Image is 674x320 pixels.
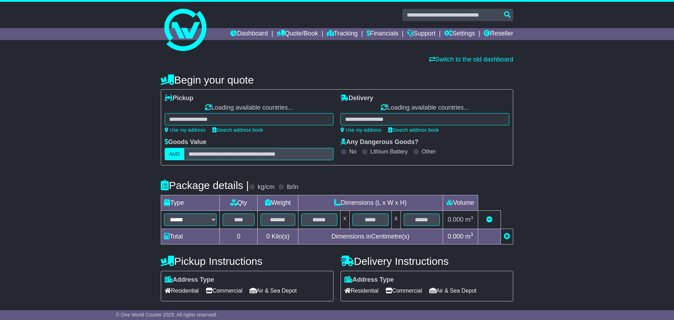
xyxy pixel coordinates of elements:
td: x [340,210,349,229]
span: Air & Sea Depot [250,285,297,296]
span: Air & Sea Depot [429,285,477,296]
a: Switch to the old dashboard [429,56,513,63]
a: Support [407,28,435,40]
span: Residential [344,285,378,296]
label: Goods Value [165,138,206,146]
label: AUD [165,148,184,160]
a: Reseller [484,28,513,40]
label: Address Type [344,276,394,284]
sup: 3 [470,215,473,220]
span: 0 [266,233,270,240]
td: Type [161,195,220,210]
h4: Begin your quote [161,74,513,86]
h4: Package details | [161,179,249,191]
a: Financials [366,28,398,40]
span: Commercial [206,285,242,296]
label: Other [422,148,436,155]
div: Loading available countries... [165,104,333,112]
td: Kilo(s) [258,229,298,244]
label: Any Dangerous Goods? [341,138,418,146]
span: 0.000 [448,216,463,223]
a: Settings [444,28,475,40]
span: Residential [165,285,199,296]
h4: Delivery Instructions [341,255,513,267]
td: Dimensions in Centimetre(s) [298,229,443,244]
td: 0 [220,229,258,244]
label: Delivery [341,94,373,102]
h4: Pickup Instructions [161,255,333,267]
a: Quote/Book [277,28,318,40]
sup: 3 [470,232,473,237]
div: Loading available countries... [341,104,509,112]
label: Pickup [165,94,193,102]
span: m [465,216,473,223]
span: © One World Courier 2025. All rights reserved. [116,312,217,318]
td: x [391,210,401,229]
td: Weight [258,195,298,210]
a: Search address book [388,127,439,133]
a: Dashboard [230,28,268,40]
a: Search address book [212,127,263,133]
td: Dimensions (L x W x H) [298,195,443,210]
label: No [349,148,356,155]
label: kg/cm [258,183,275,191]
td: Total [161,229,220,244]
td: Qty [220,195,258,210]
a: Use my address [165,127,205,133]
td: Volume [443,195,478,210]
a: Remove this item [486,216,493,223]
label: Lithium Battery [370,148,408,155]
a: Use my address [341,127,381,133]
a: Tracking [327,28,358,40]
span: m [465,233,473,240]
span: Commercial [385,285,422,296]
span: 0.000 [448,233,463,240]
a: Add new item [504,233,510,240]
label: lb/in [287,183,298,191]
label: Address Type [165,276,214,284]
